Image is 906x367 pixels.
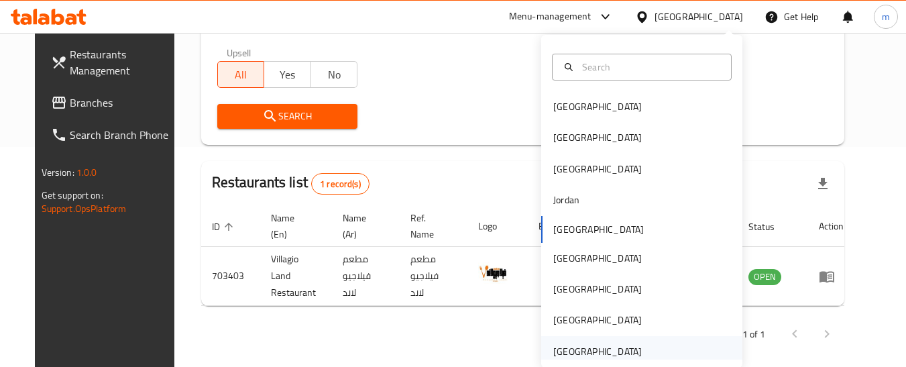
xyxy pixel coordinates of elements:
[228,108,347,125] span: Search
[42,200,127,217] a: Support.OpsPlatform
[212,219,237,235] span: ID
[528,247,575,306] td: 1
[317,65,353,85] span: No
[343,210,384,242] span: Name (Ar)
[478,257,512,291] img: Villagio Land Restaurant
[748,219,792,235] span: Status
[553,282,642,297] div: [GEOGRAPHIC_DATA]
[201,247,260,306] td: 703403
[223,65,260,85] span: All
[227,48,251,57] label: Upsell
[70,46,176,78] span: Restaurants Management
[40,87,186,119] a: Branches
[217,61,265,88] button: All
[271,210,316,242] span: Name (En)
[655,9,743,24] div: [GEOGRAPHIC_DATA]
[553,130,642,145] div: [GEOGRAPHIC_DATA]
[332,247,400,306] td: مطعم فيلاجيو لاند
[807,168,839,200] div: Export file
[201,206,854,306] table: enhanced table
[40,38,186,87] a: Restaurants Management
[217,104,358,129] button: Search
[553,193,579,207] div: Jordan
[808,206,854,247] th: Action
[400,247,467,306] td: مطعم فيلاجيو لاند
[264,61,311,88] button: Yes
[270,65,306,85] span: Yes
[40,119,186,151] a: Search Branch Phone
[70,95,176,111] span: Branches
[212,172,370,195] h2: Restaurants list
[42,164,74,181] span: Version:
[467,206,528,247] th: Logo
[577,60,723,74] input: Search
[748,269,781,284] span: OPEN
[553,251,642,266] div: [GEOGRAPHIC_DATA]
[76,164,97,181] span: 1.0.0
[509,9,591,25] div: Menu-management
[819,268,844,284] div: Menu
[553,344,642,359] div: [GEOGRAPHIC_DATA]
[528,206,575,247] th: Branches
[882,9,890,24] span: m
[410,210,451,242] span: Ref. Name
[553,99,642,114] div: [GEOGRAPHIC_DATA]
[42,187,103,204] span: Get support on:
[70,127,176,143] span: Search Branch Phone
[310,61,358,88] button: No
[733,326,765,343] p: 1-1 of 1
[553,313,642,327] div: [GEOGRAPHIC_DATA]
[553,162,642,176] div: [GEOGRAPHIC_DATA]
[260,247,332,306] td: Villagio Land Restaurant
[312,178,369,191] span: 1 record(s)
[311,173,370,195] div: Total records count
